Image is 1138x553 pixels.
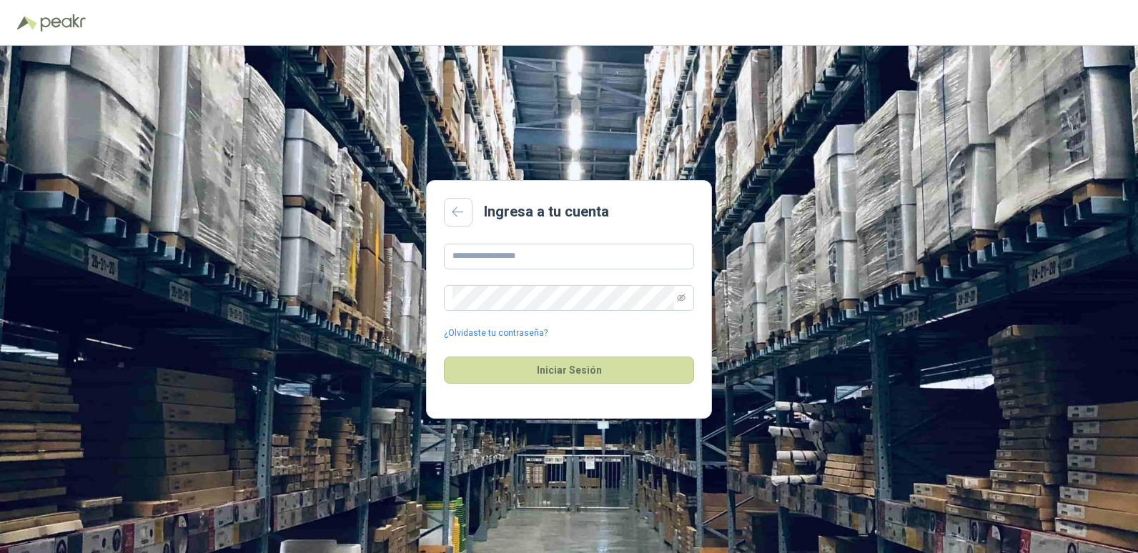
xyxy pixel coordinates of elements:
a: ¿Olvidaste tu contraseña? [444,327,548,340]
button: Iniciar Sesión [444,357,694,384]
h2: Ingresa a tu cuenta [484,201,609,223]
img: Logo [17,16,37,30]
span: eye-invisible [677,294,686,302]
img: Peakr [40,14,86,31]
